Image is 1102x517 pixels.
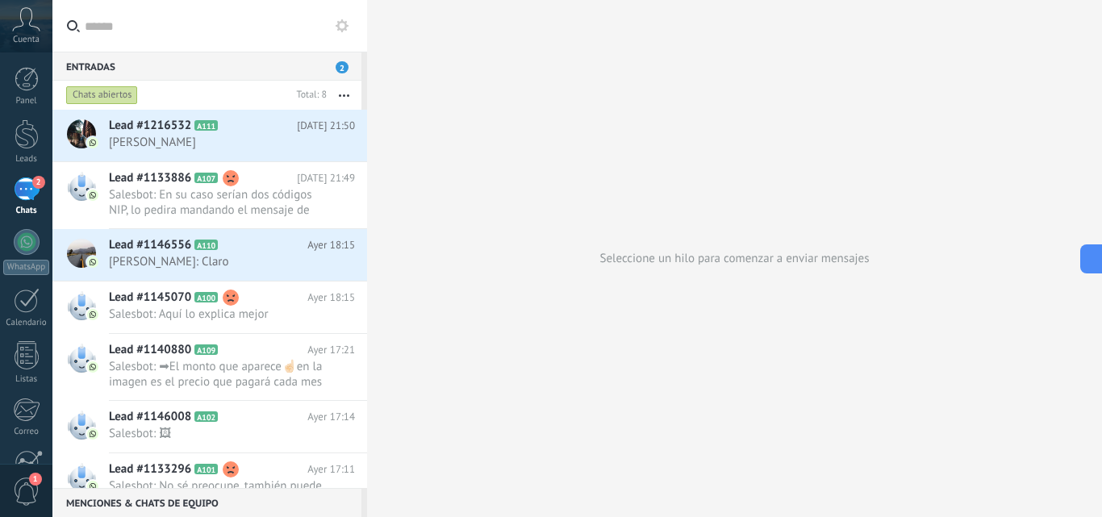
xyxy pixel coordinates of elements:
[66,85,138,105] div: Chats abiertos
[109,290,191,306] span: Lead #1145070
[290,87,327,103] div: Total: 8
[297,118,355,134] span: [DATE] 21:50
[52,401,367,452] a: Lead #1146008 A102 Ayer 17:14 Salesbot: 🖼
[3,206,50,216] div: Chats
[52,229,367,281] a: Lead #1146556 A110 Ayer 18:15 [PERSON_NAME]: Claro
[52,110,367,161] a: Lead #1216532 A111 [DATE] 21:50 [PERSON_NAME]
[3,374,50,385] div: Listas
[109,135,324,150] span: [PERSON_NAME]
[52,334,367,400] a: Lead #1140880 A109 Ayer 17:21 Salesbot: ➡El monto que aparece☝🏻en la imagen es el precio que paga...
[194,173,218,183] span: A107
[194,344,218,355] span: A109
[194,464,218,474] span: A101
[13,35,40,45] span: Cuenta
[52,281,367,333] a: Lead #1145070 A100 Ayer 18:15 Salesbot: Aquí lo explica mejor
[194,411,218,422] span: A102
[109,426,324,441] span: Salesbot: 🖼
[109,342,191,358] span: Lead #1140880
[109,187,324,218] span: Salesbot: En su caso serían dos códigos NIP, lo pedira mandando el mensaje de cada uno de los núm...
[109,478,324,509] span: Salesbot: No sé preocupe, también puede realizar el trámite con el pasaporte
[3,427,50,437] div: Correo
[3,96,50,106] div: Panel
[52,162,367,228] a: Lead #1133886 A107 [DATE] 21:49 Salesbot: En su caso serían dos códigos NIP, lo pedira mandando e...
[194,120,218,131] span: A111
[194,292,218,302] span: A100
[336,61,349,73] span: 2
[52,488,361,517] div: Menciones & Chats de equipo
[87,481,98,492] img: com.amocrm.amocrmwa.svg
[109,254,324,269] span: [PERSON_NAME]: Claro
[52,52,361,81] div: Entradas
[32,176,45,189] span: 2
[109,461,191,477] span: Lead #1133296
[109,237,191,253] span: Lead #1146556
[307,290,355,306] span: Ayer 18:15
[307,461,355,477] span: Ayer 17:11
[297,170,355,186] span: [DATE] 21:49
[29,473,42,486] span: 1
[109,118,191,134] span: Lead #1216532
[87,256,98,268] img: com.amocrm.amocrmwa.svg
[109,359,324,390] span: Salesbot: ➡El monto que aparece☝🏻en la imagen es el precio que pagará cada mes por el equipo en u...
[3,260,49,275] div: WhatsApp
[87,137,98,148] img: com.amocrm.amocrmwa.svg
[3,154,50,165] div: Leads
[87,361,98,373] img: com.amocrm.amocrmwa.svg
[109,170,191,186] span: Lead #1133886
[109,409,191,425] span: Lead #1146008
[87,309,98,320] img: com.amocrm.amocrmwa.svg
[109,306,324,322] span: Salesbot: Aquí lo explica mejor
[194,240,218,250] span: A110
[307,409,355,425] span: Ayer 17:14
[307,237,355,253] span: Ayer 18:15
[87,428,98,440] img: com.amocrm.amocrmwa.svg
[307,342,355,358] span: Ayer 17:21
[3,318,50,328] div: Calendario
[87,190,98,201] img: com.amocrm.amocrmwa.svg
